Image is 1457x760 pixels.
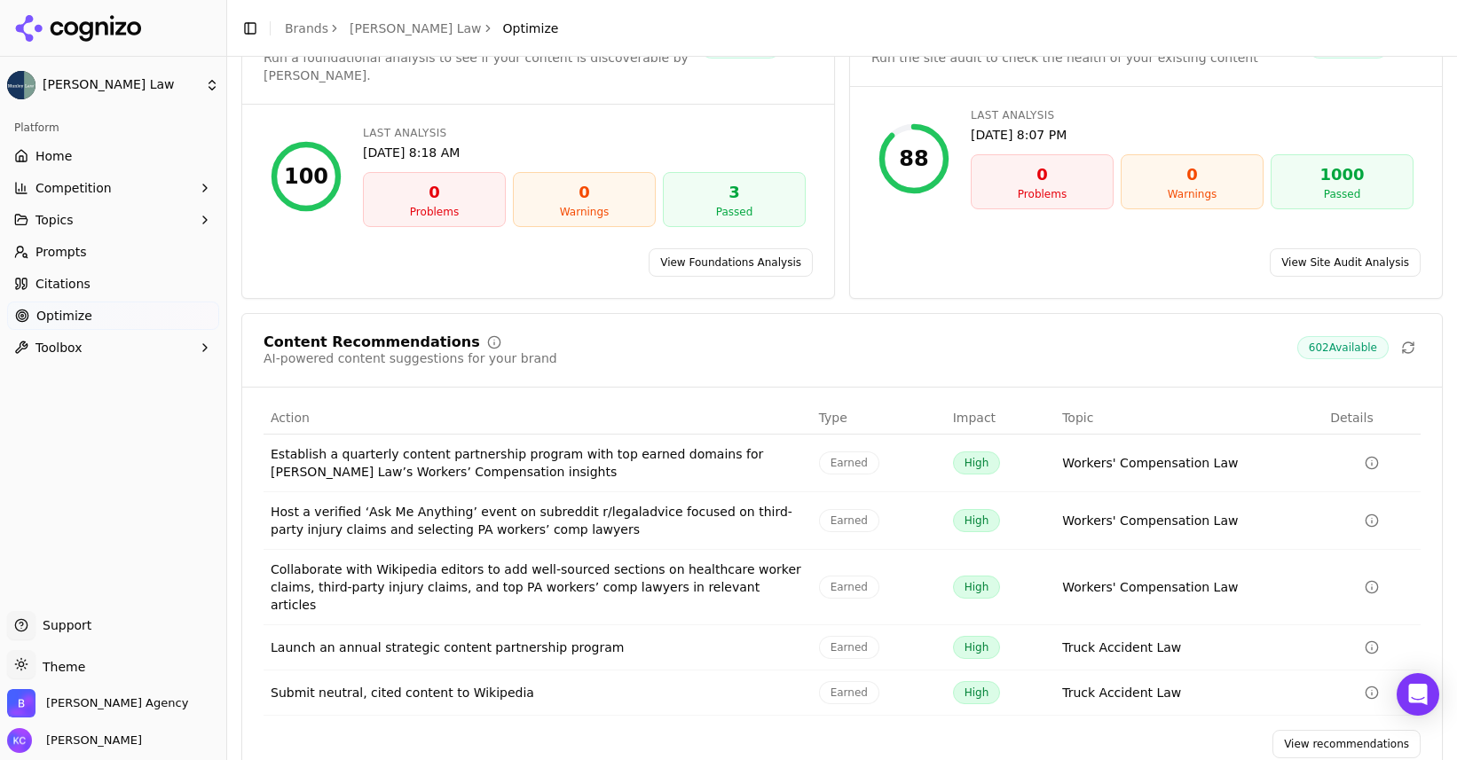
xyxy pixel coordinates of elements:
[1062,639,1181,656] a: Truck Accident Law
[979,187,1106,201] div: Problems
[36,307,92,325] span: Optimize
[35,179,112,197] span: Competition
[271,409,805,427] div: Action
[953,576,1001,599] span: High
[371,205,498,219] div: Problems
[1062,454,1238,472] a: Workers' Compensation Law
[35,147,72,165] span: Home
[46,695,188,711] span: Bob Agency
[819,636,879,659] span: Earned
[7,71,35,99] img: Munley Law
[1129,162,1256,187] div: 0
[264,349,557,367] div: AI-powered content suggestions for your brand
[1279,162,1406,187] div: 1000
[871,49,1258,67] div: Run the site audit to check the health of your existing content
[1062,578,1238,596] a: Workers' Compensation Law
[350,20,482,37] a: [PERSON_NAME] Law
[1129,187,1256,201] div: Warnings
[971,108,1414,122] div: Last Analysis
[271,445,805,481] div: Establish a quarterly content partnership program with top earned domains for [PERSON_NAME] Law’s...
[1279,187,1406,201] div: Passed
[1297,336,1389,359] span: 602 Available
[35,275,91,293] span: Citations
[271,560,805,614] div: Collaborate with Wikipedia editors to add well-sourced sections on healthcare worker claims, thir...
[819,409,939,427] div: Type
[271,639,805,656] div: Launch an annual strategic content partnership program
[7,689,188,717] button: Open organization switcher
[899,145,928,173] div: 88
[979,162,1106,187] div: 0
[271,503,805,538] div: Host a verified ‘Ask Me Anything’ event on subreddit r/legaladvice focused on third-party injury ...
[1330,409,1414,427] div: Details
[953,409,1049,427] div: Impact
[971,126,1414,144] div: [DATE] 8:07 PM
[1272,730,1421,758] a: View recommendations
[7,142,219,170] a: Home
[7,206,219,234] button: Topics
[363,144,806,161] div: [DATE] 8:18 AM
[819,509,879,532] span: Earned
[284,162,328,191] div: 100
[371,180,498,205] div: 0
[7,689,35,717] img: Bob Agency
[1062,409,1316,427] div: Topic
[7,174,219,202] button: Competition
[7,238,219,266] a: Prompts
[671,205,798,219] div: Passed
[649,248,813,277] a: View Foundations Analysis
[363,126,806,140] div: Last Analysis
[819,576,879,599] span: Earned
[819,681,879,704] span: Earned
[264,49,700,84] div: Run a foundational analysis to see if your content is discoverable by [PERSON_NAME].
[285,20,558,37] nav: breadcrumb
[1062,684,1181,701] a: Truck Accident Law
[671,180,798,205] div: 3
[285,21,328,35] a: Brands
[43,77,198,93] span: [PERSON_NAME] Law
[7,728,32,753] img: Kristine Cunningham
[7,114,219,142] div: Platform
[953,451,1001,474] span: High
[7,333,219,362] button: Toolbox
[35,211,74,229] span: Topics
[35,243,87,261] span: Prompts
[7,728,142,753] button: Open user button
[271,684,805,701] div: Submit neutral, cited content to Wikipedia
[7,270,219,298] a: Citations
[953,509,1001,532] span: High
[264,402,1421,716] div: Data table
[35,616,91,634] span: Support
[953,681,1001,704] span: High
[1397,673,1439,716] div: Open Intercom Messenger
[521,180,648,205] div: 0
[39,733,142,748] span: [PERSON_NAME]
[1062,512,1238,529] a: Workers' Compensation Law
[819,451,879,474] span: Earned
[264,335,480,349] div: Content Recommendations
[953,636,1001,659] span: High
[35,660,85,674] span: Theme
[1270,248,1421,277] a: View Site Audit Analysis
[35,339,83,356] span: Toolbox
[7,302,219,330] a: Optimize
[503,20,559,37] span: Optimize
[521,205,648,219] div: Warnings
